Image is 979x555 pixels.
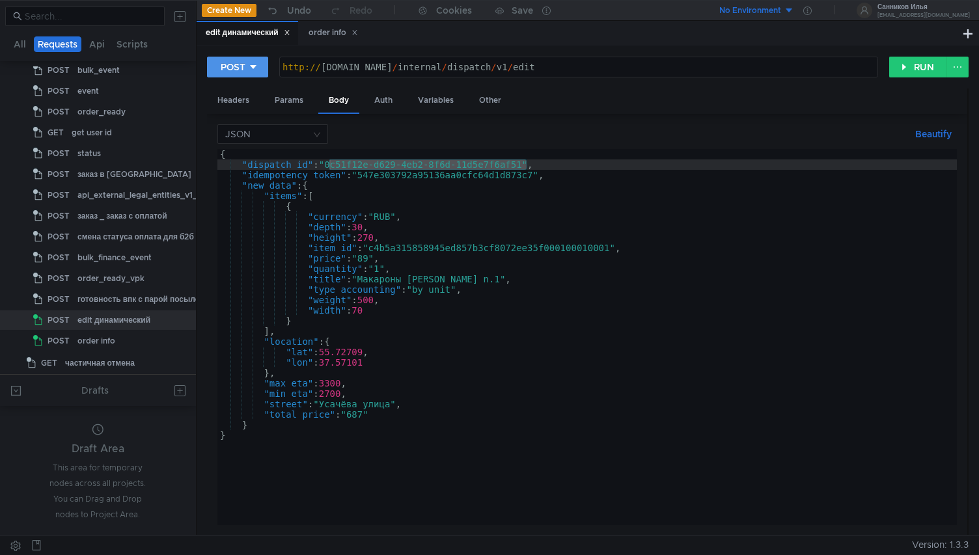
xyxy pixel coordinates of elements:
[719,5,781,17] div: No Environment
[206,26,290,40] div: edit динамический
[77,102,126,122] div: order_ready
[48,165,70,184] span: POST
[287,3,311,18] div: Undo
[77,61,120,80] div: bulk_event
[48,61,70,80] span: POST
[48,102,70,122] span: POST
[264,88,314,113] div: Params
[77,227,232,247] div: смена статуса оплата для б2б диспатча
[77,144,101,163] div: status
[48,206,70,226] span: POST
[10,36,30,52] button: All
[77,310,150,330] div: edit динамический
[85,36,109,52] button: Api
[889,57,947,77] button: RUN
[256,1,320,20] button: Undo
[48,185,70,205] span: POST
[48,310,70,330] span: POST
[320,1,381,20] button: Redo
[113,36,152,52] button: Scripts
[910,126,957,142] button: Beautify
[309,26,358,40] div: order info
[436,3,472,18] div: Cookies
[512,6,533,15] div: Save
[25,9,157,23] input: Search...
[48,331,70,351] span: POST
[77,331,115,351] div: order info
[48,81,70,101] span: POST
[912,535,969,554] span: Version: 1.3.3
[318,88,359,114] div: Body
[77,81,99,101] div: event
[34,36,81,52] button: Requests
[407,88,464,113] div: Variables
[77,290,204,309] div: готовность впк с парой посылок
[48,123,64,142] span: GET
[877,13,970,18] div: [EMAIL_ADDRESS][DOMAIN_NAME]
[48,227,70,247] span: POST
[202,4,256,17] button: Create New
[65,353,135,373] div: частичная отмена
[48,248,70,267] span: POST
[469,88,512,113] div: Other
[221,60,245,74] div: POST
[81,383,109,398] div: Drafts
[72,123,112,142] div: get user id
[350,3,372,18] div: Redo
[48,269,70,288] span: POST
[48,144,70,163] span: POST
[77,165,191,184] div: заказ в [GEOGRAPHIC_DATA]
[48,290,70,309] span: POST
[207,88,260,113] div: Headers
[41,353,57,373] span: GET
[877,4,970,10] div: Санников Илья
[77,206,167,226] div: заказ _ заказ с оплатой
[77,185,208,205] div: api_external_legal_entities_v1_list
[77,269,145,288] div: order_ready_vpk
[77,248,152,267] div: bulk_finance_event
[207,57,268,77] button: POST
[364,88,403,113] div: Auth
